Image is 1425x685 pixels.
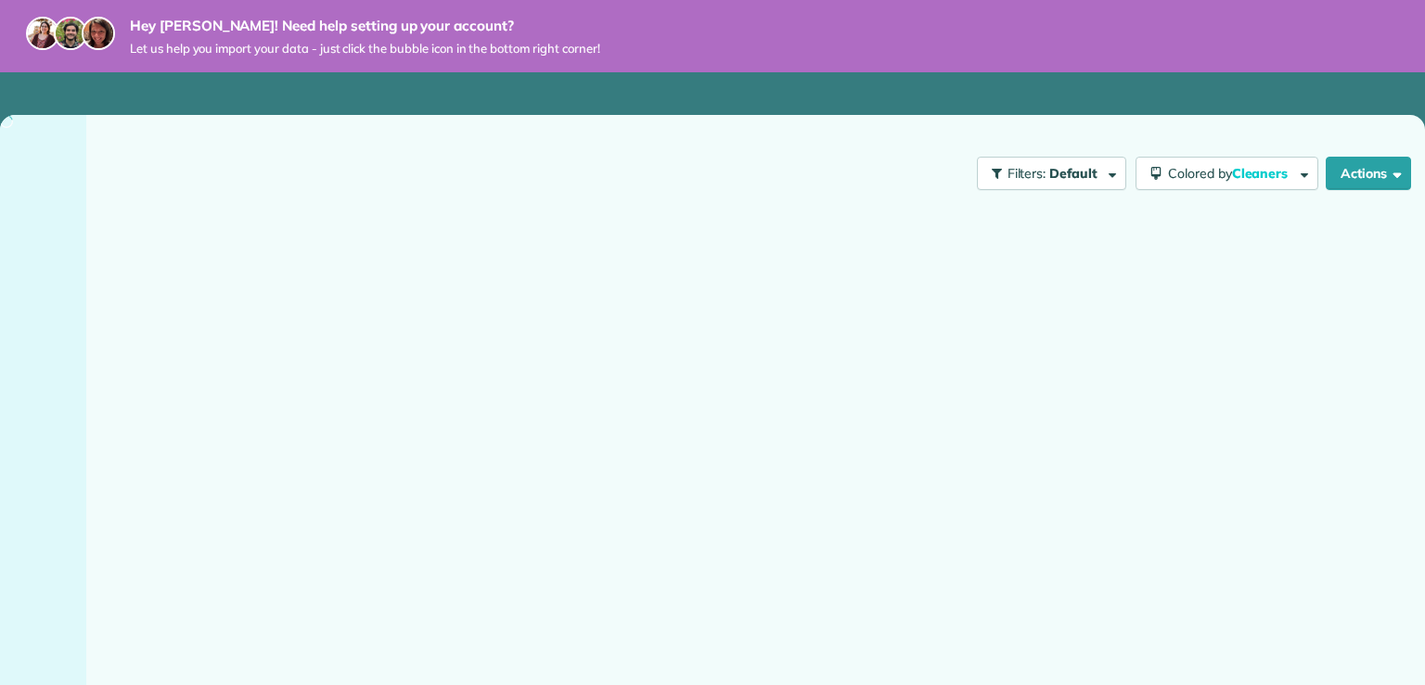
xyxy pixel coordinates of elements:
[1168,165,1294,182] span: Colored by
[1136,157,1318,190] button: Colored byCleaners
[977,157,1126,190] button: Filters: Default
[1326,157,1411,190] button: Actions
[130,41,600,57] span: Let us help you import your data - just click the bubble icon in the bottom right corner!
[1232,165,1291,182] span: Cleaners
[82,17,115,50] img: michelle-19f622bdf1676172e81f8f8fba1fb50e276960ebfe0243fe18214015130c80e4.jpg
[968,157,1126,190] a: Filters: Default
[26,17,59,50] img: maria-72a9807cf96188c08ef61303f053569d2e2a8a1cde33d635c8a3ac13582a053d.jpg
[1049,165,1098,182] span: Default
[54,17,87,50] img: jorge-587dff0eeaa6aab1f244e6dc62b8924c3b6ad411094392a53c71c6c4a576187d.jpg
[1008,165,1046,182] span: Filters:
[130,17,600,35] strong: Hey [PERSON_NAME]! Need help setting up your account?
